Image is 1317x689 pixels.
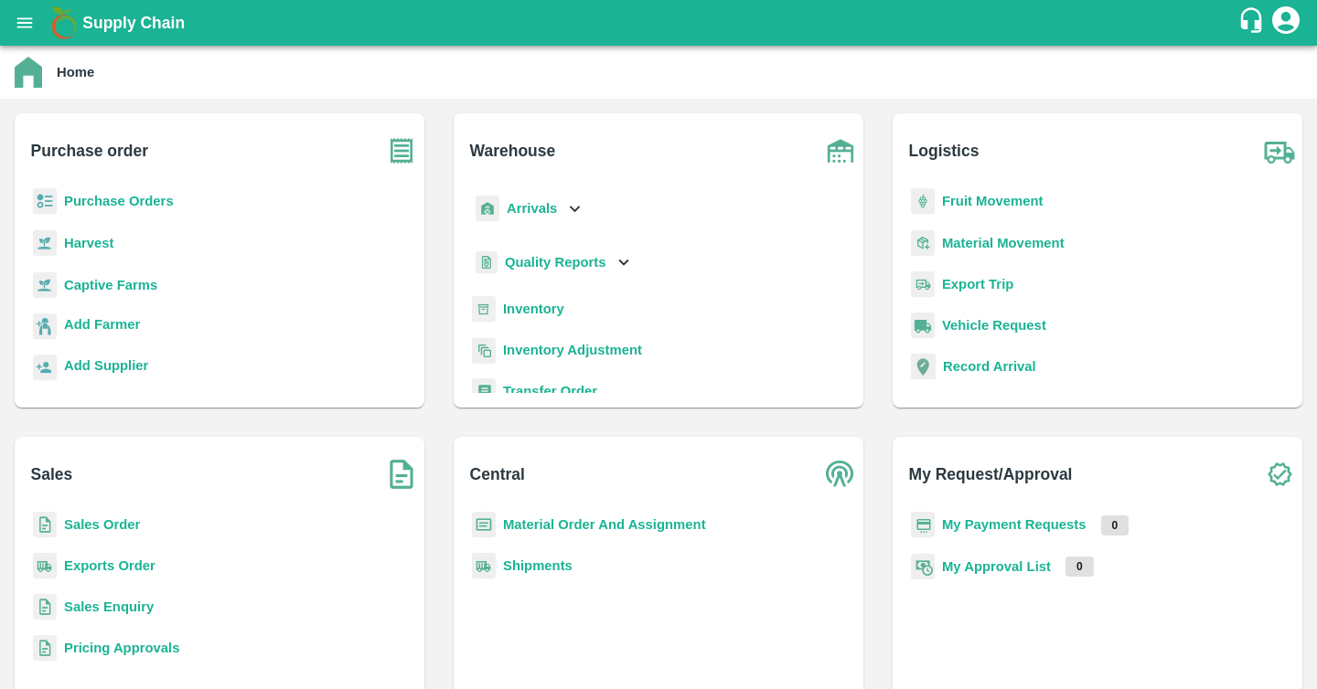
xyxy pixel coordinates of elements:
[64,194,174,208] a: Purchase Orders
[472,512,496,538] img: centralMaterial
[942,236,1065,250] a: Material Movement
[1257,451,1302,497] img: check
[64,317,140,332] b: Add Farmer
[942,194,1044,208] a: Fruit Movement
[476,251,498,274] img: qualityReport
[911,313,935,339] img: vehicle
[503,302,564,316] a: Inventory
[379,451,424,497] img: soSales
[64,641,179,655] a: Pricing Approvals
[472,244,634,281] div: Quality Reports
[470,138,556,164] b: Warehouse
[64,358,148,373] b: Add Supplier
[472,378,496,405] img: whTransfer
[911,512,935,538] img: payment
[911,188,935,215] img: fruit
[943,359,1036,374] a: Record Arrival
[33,553,57,579] img: shipments
[472,296,496,323] img: whInventory
[942,517,1087,532] a: My Payment Requests
[1237,6,1269,39] div: customer-support
[31,461,73,487] b: Sales
[911,229,935,257] img: material
[942,318,1046,333] a: Vehicle Request
[472,337,496,364] img: inventory
[64,236,113,250] a: Harvest
[33,594,57,620] img: sales
[33,635,57,662] img: sales
[503,384,597,398] a: Transfer Order
[911,271,935,298] img: delivery
[818,451,863,497] img: central
[942,559,1051,574] a: My Approval List
[64,517,140,532] a: Sales Order
[33,313,57,340] img: farmer
[470,461,525,487] b: Central
[911,553,935,580] img: approval
[33,271,57,299] img: harvest
[33,512,57,538] img: sales
[818,128,863,174] img: warehouse
[33,355,57,381] img: supplier
[4,2,46,44] button: open drawer
[64,314,140,339] a: Add Farmer
[15,57,42,88] img: home
[379,128,424,174] img: purchase
[503,343,642,357] a: Inventory Adjustment
[33,188,57,215] img: reciept
[942,277,1013,291] a: Export Trip
[476,196,499,222] img: whArrival
[911,354,936,379] img: recordArrival
[64,558,155,573] a: Exports Order
[1101,515,1130,535] p: 0
[33,229,57,257] img: harvest
[46,5,82,41] img: logo
[64,278,157,292] a: Captive Farms
[503,517,706,532] a: Material Order And Assignment
[82,14,185,32] b: Supply Chain
[909,461,1073,487] b: My Request/Approval
[64,355,148,380] a: Add Supplier
[507,201,557,216] b: Arrivals
[1269,4,1302,42] div: account of current user
[472,188,585,229] div: Arrivals
[1065,556,1094,577] p: 0
[82,10,1237,36] a: Supply Chain
[472,553,496,579] img: shipments
[503,558,573,573] a: Shipments
[31,138,148,164] b: Purchase order
[1257,128,1302,174] img: truck
[909,138,980,164] b: Logistics
[505,255,606,270] b: Quality Reports
[64,599,154,614] a: Sales Enquiry
[57,65,94,79] b: Home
